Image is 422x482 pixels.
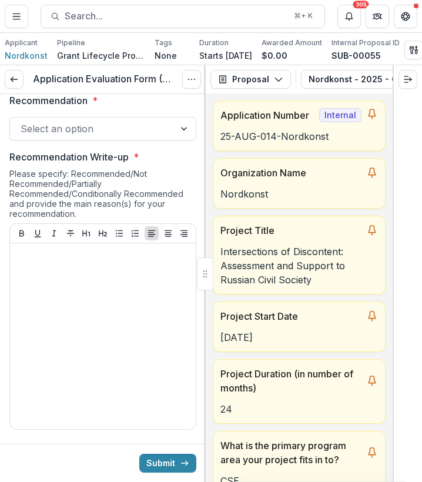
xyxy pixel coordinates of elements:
[128,226,142,240] button: Ordered List
[31,226,45,240] button: Underline
[57,49,145,62] p: Grant Lifecycle Process
[220,166,361,180] p: Organization Name
[177,226,191,240] button: Align Right
[9,169,196,223] div: Please specify: Recommended/Not Recommended/Partially Recommended/Conditionally Recommended and p...
[220,402,378,416] p: 24
[96,226,110,240] button: Heading 2
[398,70,417,89] button: Expand right
[155,38,172,48] p: Tags
[5,38,38,48] p: Applicant
[57,38,85,48] p: Pipeline
[262,49,287,62] p: $0.00
[220,129,378,143] p: 25-AUG-014-Nordkonst
[220,245,378,287] p: Intersections of Discontent: Assessment and Support to Russian Civil Society
[41,5,325,28] button: Search...
[213,158,386,209] a: Organization NameNordkonst
[213,302,386,352] a: Project Start Date[DATE]
[15,226,29,240] button: Bold
[337,5,361,28] button: Notifications
[220,367,361,395] p: Project Duration (in number of months)
[182,70,201,89] button: Options
[319,108,361,122] span: Internal
[9,93,88,108] p: Recommendation
[47,226,61,240] button: Italicize
[262,38,322,48] p: Awarded Amount
[155,49,177,62] p: None
[213,101,386,151] a: Application NumberInternal25-AUG-014-Nordkonst
[199,49,252,62] p: Starts [DATE]
[65,11,287,22] span: Search...
[213,359,386,424] a: Project Duration (in number of months)24
[145,226,159,240] button: Align Left
[63,226,78,240] button: Strike
[5,5,28,28] button: Toggle Menu
[292,9,315,22] div: ⌘ + K
[220,439,361,467] p: What is the primary program area your project fits in to?
[199,38,229,48] p: Duration
[210,70,291,89] button: Proposal
[366,5,389,28] button: Partners
[33,73,173,85] h3: Application Evaluation Form (Internal)
[79,226,93,240] button: Heading 1
[220,223,361,237] p: Project Title
[220,330,378,344] p: [DATE]
[353,1,369,9] div: 305
[331,49,381,62] p: SUB-00055
[220,309,361,323] p: Project Start Date
[5,49,48,62] a: Nordkonst
[394,5,417,28] button: Get Help
[331,38,400,48] p: Internal Proposal ID
[161,226,175,240] button: Align Center
[213,216,386,294] a: Project TitleIntersections of Discontent: Assessment and Support to Russian Civil Society
[220,187,378,201] p: Nordkonst
[9,150,129,164] p: Recommendation Write-up
[220,108,314,122] p: Application Number
[112,226,126,240] button: Bullet List
[139,454,196,473] button: Submit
